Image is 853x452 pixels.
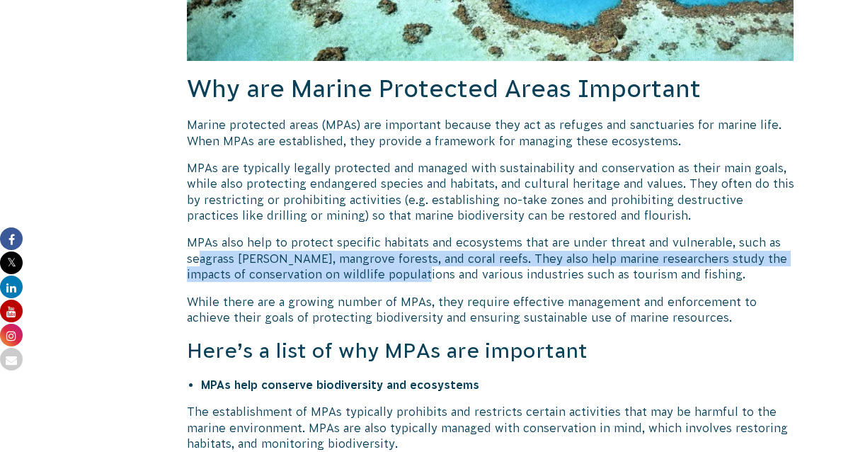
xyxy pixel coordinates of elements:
p: While there are a growing number of MPAs, they require effective management and enforcement to ac... [187,294,794,326]
strong: MPAs help conserve biodiversity and ecosystems [201,378,479,391]
h3: Here’s a list of why MPAs are important [187,337,794,366]
p: The establishment of MPAs typically prohibits and restricts certain activities that may be harmfu... [187,404,794,451]
p: MPAs are typically legally protected and managed with sustainability and conservation as their ma... [187,160,794,224]
p: Marine protected areas (MPAs) are important because they act as refuges and sanctuaries for marin... [187,117,794,149]
h2: Why are Marine Protected Areas Important [187,72,794,106]
p: MPAs also help to protect specific habitats and ecosystems that are under threat and vulnerable, ... [187,235,794,282]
